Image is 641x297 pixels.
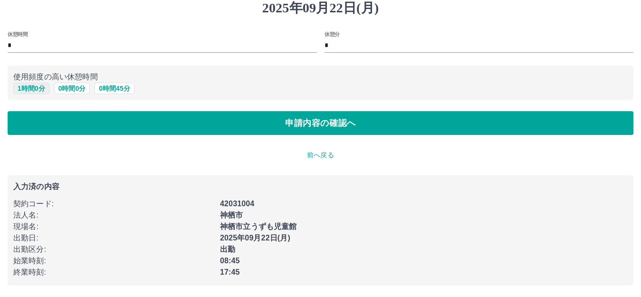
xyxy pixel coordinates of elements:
[220,245,235,253] b: 出勤
[13,244,214,255] p: 出勤区分 :
[54,83,90,94] button: 0時間0分
[8,30,28,38] label: 休憩時間
[13,83,49,94] button: 1時間0分
[8,150,633,160] p: 前へ戻る
[13,255,214,267] p: 始業時刻 :
[95,83,134,94] button: 0時間45分
[220,268,240,276] b: 17:45
[13,232,214,244] p: 出勤日 :
[13,198,214,210] p: 契約コード :
[8,111,633,135] button: 申請内容の確認へ
[13,221,214,232] p: 現場名 :
[220,211,243,219] b: 神栖市
[13,183,628,191] p: 入力済の内容
[220,257,240,265] b: 08:45
[325,30,340,38] label: 休憩分
[13,267,214,278] p: 終業時刻 :
[220,234,290,242] b: 2025年09月22日(月)
[13,210,214,221] p: 法人名 :
[220,222,297,230] b: 神栖市立うずも児童館
[13,71,628,83] p: 使用頻度の高い休憩時間
[220,200,254,208] b: 42031004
